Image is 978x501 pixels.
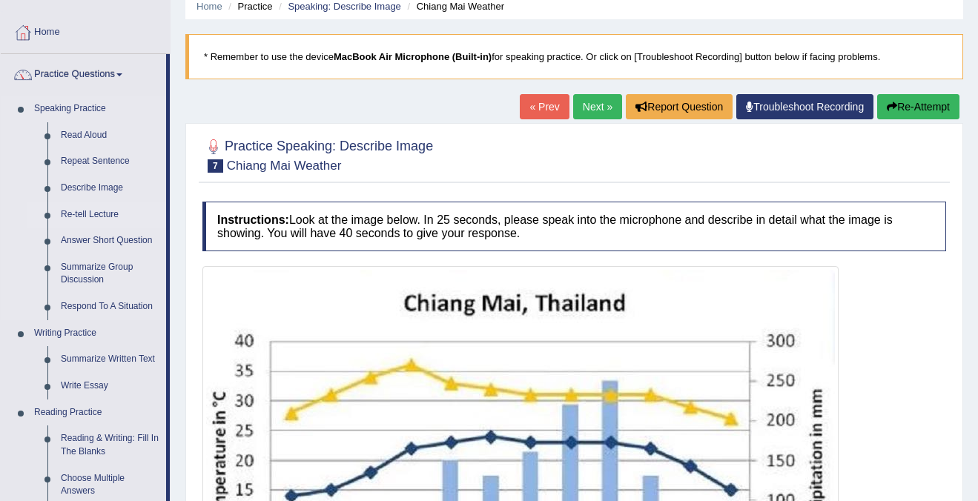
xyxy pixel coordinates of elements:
a: Speaking: Describe Image [288,1,400,12]
small: Chiang Mai Weather [227,159,342,173]
button: Re-Attempt [877,94,959,119]
span: 7 [208,159,223,173]
a: Re-tell Lecture [54,202,166,228]
a: Summarize Group Discussion [54,254,166,293]
a: Read Aloud [54,122,166,149]
a: Speaking Practice [27,96,166,122]
h2: Practice Speaking: Describe Image [202,136,433,173]
b: Instructions: [217,213,289,226]
button: Report Question [626,94,733,119]
a: Practice Questions [1,54,166,91]
a: Reading Practice [27,399,166,426]
a: « Prev [520,94,569,119]
a: Writing Practice [27,320,166,347]
a: Repeat Sentence [54,148,166,175]
b: MacBook Air Microphone (Built-in) [334,51,492,62]
a: Next » [573,94,622,119]
a: Summarize Written Text [54,346,166,373]
a: Home [196,1,222,12]
h4: Look at the image below. In 25 seconds, please speak into the microphone and describe in detail w... [202,202,946,251]
a: Reading & Writing: Fill In The Blanks [54,425,166,465]
a: Troubleshoot Recording [736,94,873,119]
a: Write Essay [54,373,166,399]
blockquote: * Remember to use the device for speaking practice. Or click on [Troubleshoot Recording] button b... [185,34,963,79]
a: Describe Image [54,175,166,202]
a: Respond To A Situation [54,293,166,320]
a: Answer Short Question [54,228,166,254]
a: Home [1,12,170,49]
